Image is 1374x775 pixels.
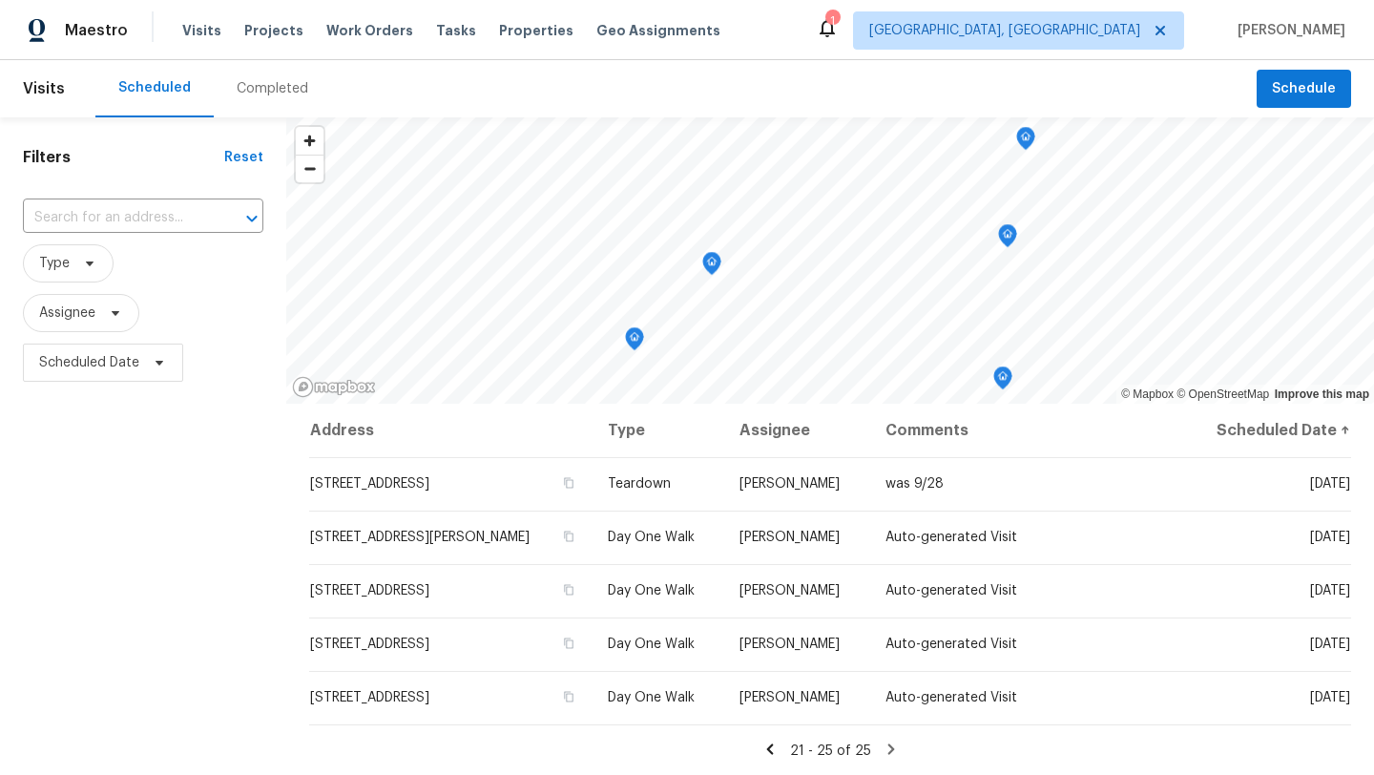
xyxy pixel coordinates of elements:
[869,21,1140,40] span: [GEOGRAPHIC_DATA], [GEOGRAPHIC_DATA]
[739,531,840,544] span: [PERSON_NAME]
[23,148,224,167] h1: Filters
[65,21,128,40] span: Maestro
[1310,584,1350,597] span: [DATE]
[560,528,577,545] button: Copy Address
[239,205,265,232] button: Open
[1016,127,1035,157] div: Map marker
[608,691,695,704] span: Day One Walk
[593,404,724,457] th: Type
[1176,387,1269,401] a: OpenStreetMap
[739,584,840,597] span: [PERSON_NAME]
[286,117,1374,404] canvas: Map
[993,367,1012,396] div: Map marker
[39,353,139,372] span: Scheduled Date
[1310,531,1350,544] span: [DATE]
[625,327,644,357] div: Map marker
[998,224,1017,254] div: Map marker
[739,691,840,704] span: [PERSON_NAME]
[1121,387,1174,401] a: Mapbox
[309,404,593,457] th: Address
[1257,70,1351,109] button: Schedule
[608,531,695,544] span: Day One Walk
[23,68,65,110] span: Visits
[436,24,476,37] span: Tasks
[224,148,263,167] div: Reset
[118,78,191,97] div: Scheduled
[39,304,95,323] span: Assignee
[499,21,573,40] span: Properties
[560,688,577,705] button: Copy Address
[1272,77,1336,101] span: Schedule
[1310,691,1350,704] span: [DATE]
[1310,638,1350,651] span: [DATE]
[739,477,840,491] span: [PERSON_NAME]
[885,584,1017,597] span: Auto-generated Visit
[724,404,871,457] th: Assignee
[870,404,1183,457] th: Comments
[702,252,721,282] div: Map marker
[182,21,221,40] span: Visits
[1230,21,1345,40] span: [PERSON_NAME]
[23,203,210,233] input: Search for an address...
[608,638,695,651] span: Day One Walk
[310,638,429,651] span: [STREET_ADDRESS]
[596,21,720,40] span: Geo Assignments
[1183,404,1351,457] th: Scheduled Date ↑
[885,531,1017,544] span: Auto-generated Visit
[310,584,429,597] span: [STREET_ADDRESS]
[310,531,530,544] span: [STREET_ADDRESS][PERSON_NAME]
[39,254,70,273] span: Type
[326,21,413,40] span: Work Orders
[560,474,577,492] button: Copy Address
[885,638,1017,651] span: Auto-generated Visit
[292,376,376,398] a: Mapbox homepage
[296,155,323,182] button: Zoom out
[1310,477,1350,491] span: [DATE]
[310,477,429,491] span: [STREET_ADDRESS]
[296,127,323,155] button: Zoom in
[237,79,308,98] div: Completed
[560,635,577,652] button: Copy Address
[608,477,671,491] span: Teardown
[608,584,695,597] span: Day One Walk
[885,691,1017,704] span: Auto-generated Visit
[244,21,303,40] span: Projects
[310,691,429,704] span: [STREET_ADDRESS]
[560,581,577,598] button: Copy Address
[1275,387,1369,401] a: Improve this map
[739,638,840,651] span: [PERSON_NAME]
[790,744,871,758] span: 21 - 25 of 25
[296,156,323,182] span: Zoom out
[825,11,839,31] div: 1
[885,477,944,491] span: was 9/28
